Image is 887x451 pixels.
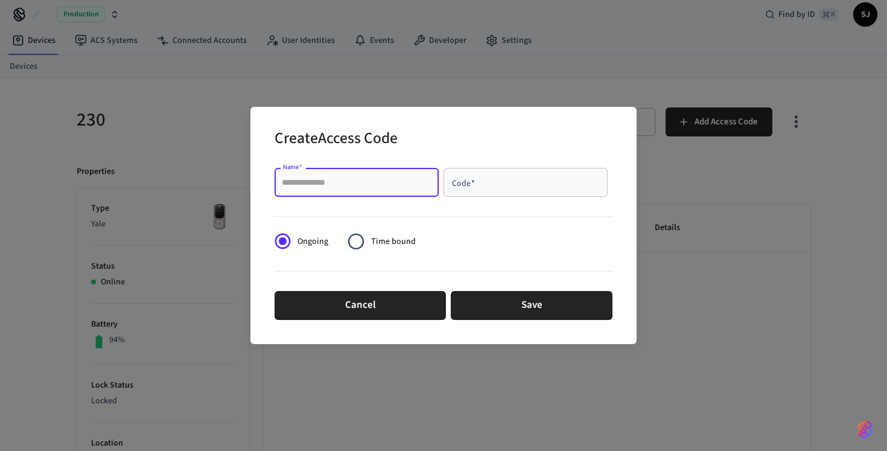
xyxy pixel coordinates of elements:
button: Cancel [275,291,446,320]
label: Name [283,162,302,171]
h2: Create Access Code [275,121,398,158]
span: Ongoing [297,235,328,248]
img: SeamLogoGradient.69752ec5.svg [858,420,873,439]
button: Save [451,291,612,320]
span: Time bound [371,235,416,248]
